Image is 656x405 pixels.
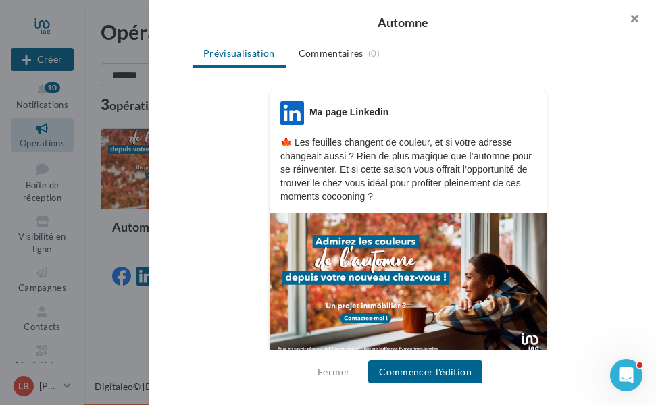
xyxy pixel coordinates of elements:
[368,48,380,59] span: (0)
[280,136,536,203] p: 🍁 Les feuilles changent de couleur, et si votre adresse changeait aussi ? Rien de plus magique qu...
[312,364,355,380] button: Fermer
[270,213,547,358] img: 23-09-24_Post_Linkedin-Twitter___Automne.png
[309,105,388,119] div: Ma page Linkedin
[171,16,634,28] div: Automne
[299,47,363,60] span: Commentaires
[610,359,642,391] iframe: Intercom live chat
[368,360,482,383] button: Commencer l'édition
